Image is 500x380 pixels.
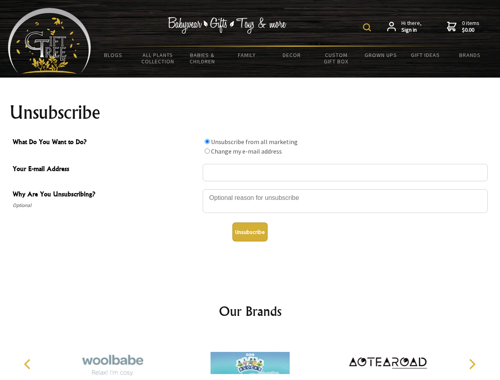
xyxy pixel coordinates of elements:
[269,47,314,63] a: Decor
[203,164,488,181] input: Your E-mail Address
[462,19,479,34] span: 0 items
[10,103,491,122] h1: Unsubscribe
[403,47,448,63] a: Gift Ideas
[462,27,479,34] strong: $0.00
[16,302,485,321] h2: Our Brands
[205,139,210,144] input: What Do You Want to Do?
[20,355,37,373] button: Previous
[401,27,422,34] strong: Sign in
[387,20,422,34] a: Hi there,Sign in
[91,47,136,63] a: BLOGS
[205,148,210,154] input: What Do You Want to Do?
[225,47,270,63] a: Family
[232,222,268,241] button: Unsubscribe
[13,201,199,210] span: Optional
[447,20,479,34] a: 0 items$0.00
[211,138,298,146] label: Unsubscribe from all marketing
[463,355,481,373] button: Next
[401,20,422,34] span: Hi there,
[358,47,403,63] a: Grown Ups
[314,47,359,70] a: Custom Gift Box
[180,47,225,70] a: Babies & Children
[136,47,181,70] a: All Plants Collection
[448,47,492,63] a: Brands
[8,8,91,74] img: Babyware - Gifts - Toys and more...
[13,189,199,201] span: Why Are You Unsubscribing?
[13,164,199,175] span: Your E-mail Address
[203,189,488,213] textarea: Why Are You Unsubscribing?
[363,23,371,31] img: product search
[211,147,282,155] label: Change my e-mail address
[13,137,199,148] span: What Do You Want to Do?
[168,17,287,34] img: Babywear - Gifts - Toys & more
